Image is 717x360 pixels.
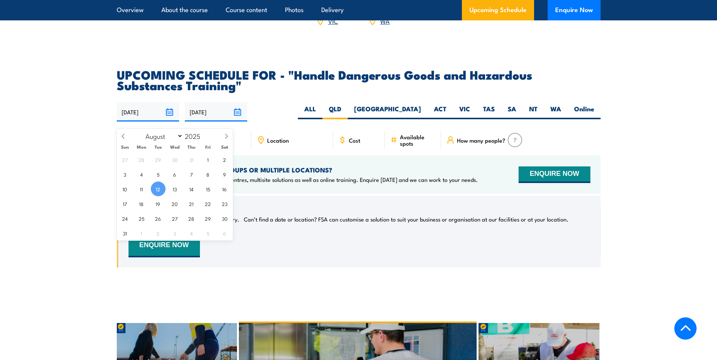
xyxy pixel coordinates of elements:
[201,196,215,211] span: August 22, 2025
[184,196,199,211] span: August 21, 2025
[380,16,390,25] a: WA
[167,226,182,240] span: September 3, 2025
[134,196,149,211] span: August 18, 2025
[201,167,215,182] span: August 8, 2025
[134,167,149,182] span: August 4, 2025
[151,182,166,196] span: August 12, 2025
[118,182,132,196] span: August 10, 2025
[267,137,289,143] span: Location
[185,102,247,122] input: To date
[201,152,215,167] span: August 1, 2025
[183,131,208,140] input: Year
[151,226,166,240] span: September 2, 2025
[167,211,182,226] span: August 27, 2025
[501,105,523,119] label: SA
[568,105,601,119] label: Online
[167,196,182,211] span: August 20, 2025
[134,182,149,196] span: August 11, 2025
[523,105,544,119] label: NT
[477,105,501,119] label: TAS
[133,145,150,149] span: Mon
[166,145,183,149] span: Wed
[244,215,568,223] p: Can’t find a date or location? FSA can customise a solution to suit your business or organisation...
[349,137,360,143] span: Cost
[117,102,179,122] input: From date
[167,167,182,182] span: August 6, 2025
[217,152,232,167] span: August 2, 2025
[544,105,568,119] label: WA
[201,182,215,196] span: August 15, 2025
[184,211,199,226] span: August 28, 2025
[134,152,149,167] span: July 28, 2025
[427,105,453,119] label: ACT
[118,211,132,226] span: August 24, 2025
[217,167,232,182] span: August 9, 2025
[129,235,200,257] button: ENQUIRE NOW
[453,105,477,119] label: VIC
[328,16,338,25] a: VIC
[322,105,348,119] label: QLD
[118,196,132,211] span: August 17, 2025
[118,167,132,182] span: August 3, 2025
[184,182,199,196] span: August 14, 2025
[167,182,182,196] span: August 13, 2025
[400,134,436,146] span: Available spots
[200,145,216,149] span: Fri
[118,152,132,167] span: July 27, 2025
[117,145,133,149] span: Sun
[183,145,200,149] span: Thu
[184,167,199,182] span: August 7, 2025
[151,167,166,182] span: August 5, 2025
[150,145,166,149] span: Tue
[201,211,215,226] span: August 29, 2025
[151,196,166,211] span: August 19, 2025
[117,69,601,90] h2: UPCOMING SCHEDULE FOR - "Handle Dangerous Goods and Hazardous Substances Training"
[129,166,478,174] h4: NEED TRAINING FOR LARGER GROUPS OR MULTIPLE LOCATIONS?
[151,211,166,226] span: August 26, 2025
[519,166,590,183] button: ENQUIRE NOW
[129,176,478,183] p: We offer onsite training, training at our centres, multisite solutions as well as online training...
[118,226,132,240] span: August 31, 2025
[217,226,232,240] span: September 6, 2025
[151,152,166,167] span: July 29, 2025
[201,226,215,240] span: September 5, 2025
[457,137,505,143] span: How many people?
[134,211,149,226] span: August 25, 2025
[348,105,427,119] label: [GEOGRAPHIC_DATA]
[298,105,322,119] label: ALL
[184,152,199,167] span: July 31, 2025
[216,145,233,149] span: Sat
[217,196,232,211] span: August 23, 2025
[184,226,199,240] span: September 4, 2025
[217,211,232,226] span: August 30, 2025
[167,152,182,167] span: July 30, 2025
[217,182,232,196] span: August 16, 2025
[142,131,183,141] select: Month
[134,226,149,240] span: September 1, 2025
